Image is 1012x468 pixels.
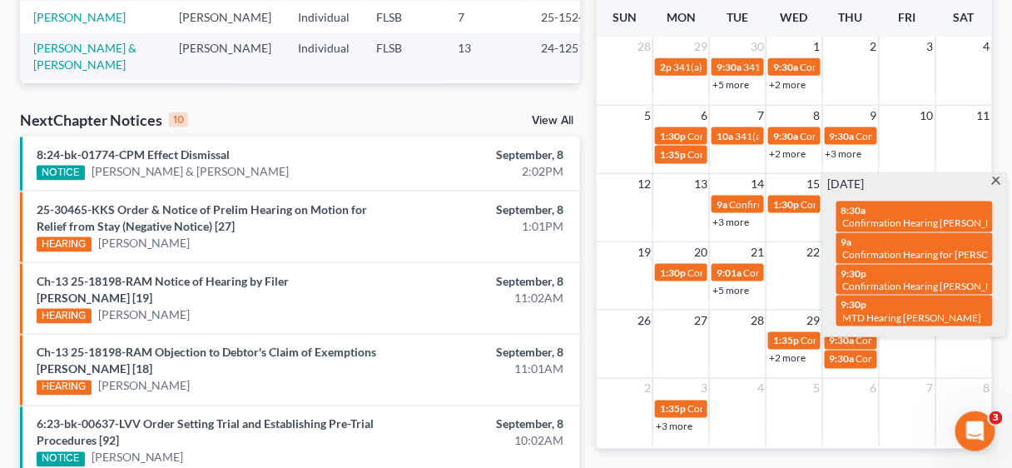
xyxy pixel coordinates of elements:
span: 7 [756,106,766,126]
span: Confirmation Hearing for [PERSON_NAME] [687,148,878,161]
span: 3 [925,37,935,57]
td: [PERSON_NAME] [166,81,285,112]
span: Confirmation hearing for [PERSON_NAME] [687,130,876,142]
div: HEARING [37,309,92,324]
span: 12 [636,174,652,194]
a: Ch-13 25-18198-RAM Notice of Hearing by Filer [PERSON_NAME] [19] [37,274,289,305]
span: 19 [636,242,652,262]
span: Confirmation hearing for [PERSON_NAME] [800,61,989,73]
span: 30 [749,37,766,57]
a: +3 more [712,216,749,228]
span: 20 [692,242,709,262]
td: [PERSON_NAME] [166,2,285,32]
a: View All [532,115,573,127]
span: 3 [990,411,1003,425]
a: +5 more [712,284,749,296]
span: 11 [975,106,992,126]
span: 28 [636,37,652,57]
div: September, 8 [399,345,563,361]
div: 11:02AM [399,290,563,306]
span: 8 [812,106,822,126]
span: 9a [841,236,852,248]
span: Confirmation Hearing for [PERSON_NAME] [687,403,878,416]
span: MTD Hearing [PERSON_NAME] [843,311,982,324]
td: Individual [285,2,363,32]
div: 11:01AM [399,361,563,378]
iframe: Intercom live chat [955,411,995,451]
td: FLSB [363,2,444,32]
div: HEARING [37,237,92,252]
span: 15 [806,174,822,194]
td: 7 [444,2,528,32]
span: 341(a) meeting for [PERSON_NAME] [735,130,895,142]
span: 28 [749,311,766,331]
a: [PERSON_NAME] [33,10,126,24]
div: NextChapter Notices [20,110,188,130]
span: 2 [642,379,652,399]
span: 6 [869,379,879,399]
a: [PERSON_NAME] [98,235,191,251]
span: 10 [919,106,935,126]
span: Confirmation hearing for [PERSON_NAME] [743,266,932,279]
span: Confirmation Hearing for [PERSON_NAME] [800,130,990,142]
span: Confirmation hearing for [PERSON_NAME] [801,198,990,211]
span: 9a [717,198,727,211]
span: 10a [717,130,733,142]
span: 2 [869,37,879,57]
td: 24-12510 [528,33,608,81]
a: [PERSON_NAME] & [PERSON_NAME] [92,163,290,180]
span: Fri [899,10,916,24]
span: 1:30p [660,130,686,142]
td: 7 [444,81,528,112]
span: 341(a) meeting for [PERSON_NAME] [743,61,904,73]
span: 22 [806,242,822,262]
div: NOTICE [37,166,85,181]
td: NJB [363,81,444,112]
span: 1 [812,37,822,57]
td: 24-19744 [528,81,608,112]
span: 7 [925,379,935,399]
span: 9:30a [830,353,855,366]
div: 1:01PM [399,218,563,235]
td: [PERSON_NAME] [166,33,285,81]
span: 9:30a [717,61,742,73]
span: 29 [806,311,822,331]
a: 6:23-bk-00637-LVV Order Setting Trial and Establishing Pre-Trial Procedures [92] [37,417,374,448]
span: 21 [749,242,766,262]
span: 13 [692,174,709,194]
div: 10:02AM [399,433,563,450]
span: 27 [692,311,709,331]
a: +2 more [769,78,806,91]
div: September, 8 [399,147,563,163]
span: Mon [667,10,696,24]
a: 8:24-bk-01774-CPM Effect Dismissal [37,147,230,162]
span: 9:30a [773,130,798,142]
td: 25-15243 [528,2,608,32]
span: 9:01a [717,266,742,279]
span: 8:30a [841,204,866,217]
span: 1:35p [773,335,799,347]
span: 9:30a [830,130,855,142]
a: [PERSON_NAME] [98,378,191,395]
a: [PERSON_NAME] [98,306,191,323]
span: Confirmation Hearing for [PERSON_NAME] [801,335,991,347]
span: 9:30p [841,298,867,311]
div: September, 8 [399,202,563,218]
span: 9:30a [830,335,855,347]
a: +2 more [769,352,806,365]
span: 3 [699,379,709,399]
span: Tue [727,10,749,24]
td: Individual [285,33,363,81]
a: +2 more [769,147,806,160]
span: 14 [749,174,766,194]
div: September, 8 [399,416,563,433]
span: 1:35p [660,148,686,161]
td: FLSB [363,33,444,81]
span: 1:30p [773,198,799,211]
span: 9:30a [773,61,798,73]
span: 26 [636,311,652,331]
span: 1:35p [660,403,686,416]
span: 341(a) meeting for [PERSON_NAME] [673,61,834,73]
span: 6 [699,106,709,126]
span: Confirmation hearing for [PERSON_NAME] [687,266,876,279]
